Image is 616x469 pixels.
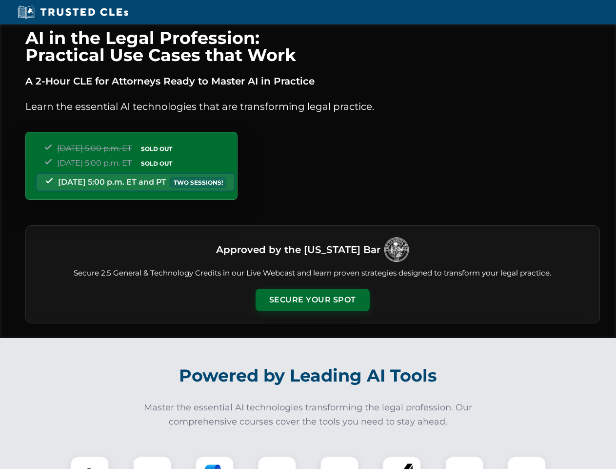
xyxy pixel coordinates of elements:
span: [DATE] 5:00 p.m. ET [57,158,132,168]
img: Logo [384,237,409,262]
h3: Approved by the [US_STATE] Bar [216,241,380,258]
span: [DATE] 5:00 p.m. ET [57,144,132,153]
h1: AI in the Legal Profession: Practical Use Cases that Work [25,29,600,64]
p: A 2-Hour CLE for Attorneys Ready to Master AI in Practice [25,73,600,89]
span: SOLD OUT [138,144,176,154]
p: Secure 2.5 General & Technology Credits in our Live Webcast and learn proven strategies designed ... [38,268,588,279]
h2: Powered by Leading AI Tools [38,359,578,393]
p: Master the essential AI technologies transforming the legal profession. Our comprehensive courses... [138,401,479,429]
img: Trusted CLEs [15,5,131,20]
button: Secure Your Spot [256,289,370,311]
p: Learn the essential AI technologies that are transforming legal practice. [25,99,600,114]
span: SOLD OUT [138,158,176,169]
